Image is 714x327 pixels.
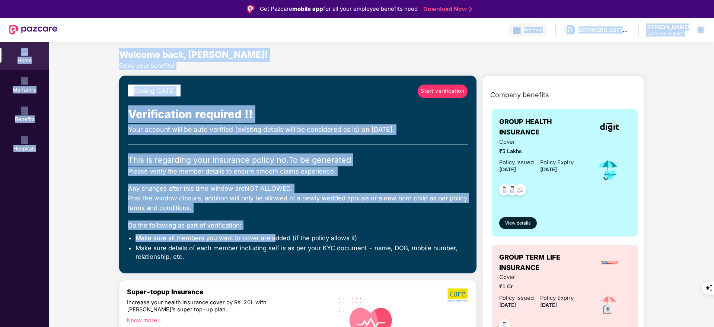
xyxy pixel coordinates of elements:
[578,26,631,34] div: DEFMACRO SOFTWARE PRIVATE LIMITED
[595,292,621,318] img: icon
[128,220,468,230] div: Do the following as part of verification:
[128,105,468,123] div: Verification required !!
[499,273,574,282] span: Cover
[128,166,468,176] div: Please verify the member details to ensure smooth claims experience.
[495,182,514,200] img: svg+xml;base64,PHN2ZyB4bWxucz0iaHR0cDovL3d3dy53My5vcmcvMjAwMC9zdmciIHdpZHRoPSI0OC45NDMiIGhlaWdodD...
[499,294,534,302] div: Policy issued
[540,302,557,308] span: [DATE]
[600,253,621,273] img: insurerLogo
[646,23,689,31] div: [PERSON_NAME]
[499,252,590,273] span: GROUP TERM LIFE INSURANCE
[511,182,529,200] img: svg+xml;base64,PHN2ZyB4bWxucz0iaHR0cDovL3d3dy53My5vcmcvMjAwMC9zdmciIHdpZHRoPSI0OC45NDMiIGhlaWdodD...
[503,182,522,200] img: svg+xml;base64,PHN2ZyB4bWxucz0iaHR0cDovL3d3dy53My5vcmcvMjAwMC9zdmciIHdpZHRoPSI0OC45NDMiIGhlaWdodD...
[292,5,323,12] strong: mobile app
[567,25,573,34] span: D
[128,184,468,213] div: Any changes after this time window are . Post the window closure, addition will only be allowed o...
[540,158,574,167] div: Policy Expiry
[646,31,689,36] div: Customer_support
[499,302,516,308] span: [DATE]
[596,158,620,182] img: icon
[499,283,574,291] span: ₹1 Cr
[540,166,557,172] span: [DATE]
[247,5,255,13] img: Logo
[119,49,268,60] span: Welcome back, [PERSON_NAME]!
[371,126,393,133] span: [DATE]
[469,5,472,13] img: Stroke
[418,85,468,98] a: Start verification
[513,27,521,34] img: svg+xml;base64,PHN2ZyBpZD0iSGVscC0zMngzMiIgeG1sbnM9Imh0dHA6Ly93d3cudzMub3JnLzIwMDAvc3ZnIiB3aWR0aD...
[245,185,291,192] span: NOT ALLOWED
[157,318,161,323] span: right
[136,234,468,242] li: Make sure all members you want to cover are added (if the policy allows it)
[505,220,530,227] span: View details
[490,90,549,100] span: Company benefits
[600,123,619,132] img: insurerLogo
[499,166,516,172] span: [DATE]
[524,27,542,33] div: Get Help
[499,217,537,229] button: View details
[499,117,588,138] span: GROUP HEALTH INSURANCE
[21,48,28,56] img: svg+xml;base64,PHN2ZyBpZD0iSG9tZSIgeG1sbnM9Imh0dHA6Ly93d3cudzMub3JnLzIwMDAvc3ZnIiB3aWR0aD0iMjAiIG...
[128,124,468,135] div: Your account will be auto verified (existing details will be considered as is) on .
[9,25,57,35] img: New Pazcare Logo
[127,288,326,296] div: Super-topup Insurance
[134,87,175,94] span: Closing [DATE]
[698,27,704,33] img: svg+xml;base64,PHN2ZyBpZD0iRHJvcGRvd24tMzJ4MzIiIHhtbG5zPSJodHRwOi8vd3d3LnczLm9yZy8yMDAwL3N2ZyIgd2...
[260,4,418,13] div: Get Pazcare for all your employee benefits need
[447,288,469,302] img: b5dec4f62d2307b9de63beb79f102df3.png
[127,317,322,322] div: Know more
[499,138,574,146] span: Cover
[499,158,534,167] div: Policy issued
[421,87,464,95] span: Start verification
[21,137,28,144] img: svg+xml;base64,PHN2ZyBpZD0iSG9zcGl0YWxzIiB4bWxucz0iaHR0cDovL3d3dy53My5vcmcvMjAwMC9zdmciIHdpZHRoPS...
[21,78,28,85] img: svg+xml;base64,PHN2ZyB3aWR0aD0iMjAiIGhlaWdodD0iMjAiIHZpZXdCb3g9IjAgMCAyMCAyMCIgZmlsbD0ibm9uZSIgeG...
[136,244,468,261] li: Make sure details of each member including self is as per your KYC document - name, DOB, mobile n...
[423,5,470,13] a: Download Now
[128,153,468,166] div: This is regarding your insurance policy no. To be generated
[119,62,644,70] div: Enjoy your benefits!
[499,147,574,156] span: ₹5 Lakhs
[21,107,28,115] img: svg+xml;base64,PHN2ZyBpZD0iQmVuZWZpdHMiIHhtbG5zPSJodHRwOi8vd3d3LnczLm9yZy8yMDAwL3N2ZyIgd2lkdGg9Ij...
[127,299,294,314] div: Increase your health insurance cover by Rs. 20L with [PERSON_NAME]’s super top-up plan.
[540,294,574,302] div: Policy Expiry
